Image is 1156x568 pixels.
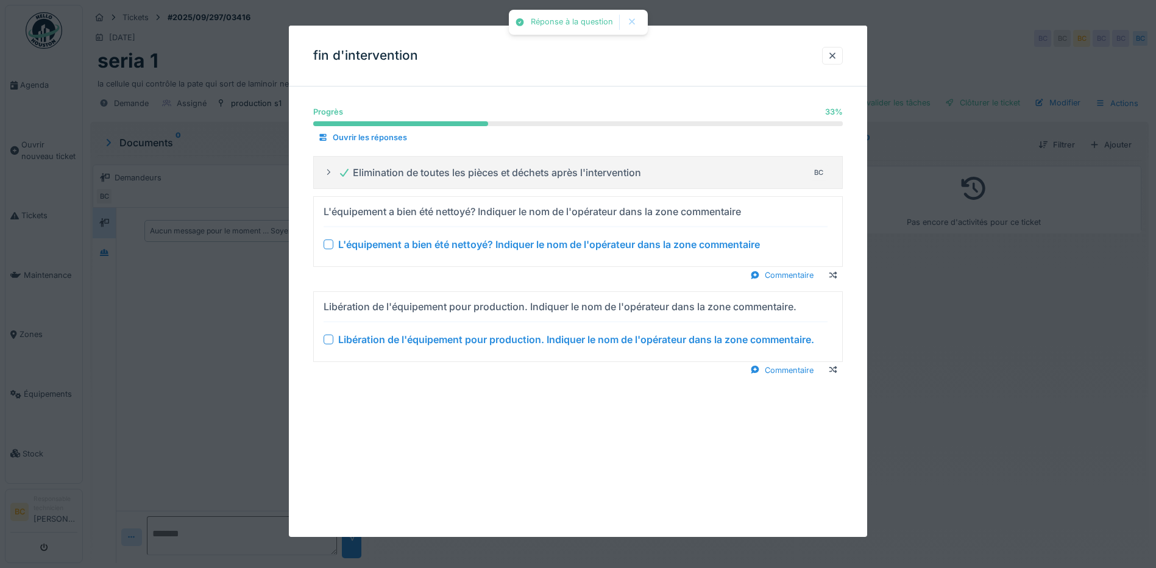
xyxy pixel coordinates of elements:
summary: Elimination de toutes les pièces et déchets après l'interventionBC [319,162,837,184]
div: L'équipement a bien été nettoyé? Indiquer le nom de l'opérateur dans la zone commentaire [338,237,760,252]
div: Libération de l'équipement pour production. Indiquer le nom de l'opérateur dans la zone commentaire. [324,299,796,313]
div: BC [810,164,828,181]
div: L'équipement a bien été nettoyé? Indiquer le nom de l'opérateur dans la zone commentaire [324,204,741,219]
div: Ouvrir les réponses [313,129,412,146]
summary: Libération de l'équipement pour production. Indiquer le nom de l'opérateur dans la zone commentai... [319,296,837,356]
progress: 33 % [313,121,843,126]
div: 33 % [825,106,843,118]
div: Commentaire [745,361,818,378]
h3: fin d'intervention [313,48,418,63]
div: Réponse à la question [531,17,613,27]
div: Commentaire [745,267,818,283]
div: Libération de l'équipement pour production. Indiquer le nom de l'opérateur dans la zone commentaire. [338,332,814,346]
div: Progrès [313,106,343,118]
div: Elimination de toutes les pièces et déchets après l'intervention [338,165,641,180]
summary: L'équipement a bien été nettoyé? Indiquer le nom de l'opérateur dans la zone commentaire L'équipe... [319,202,837,261]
